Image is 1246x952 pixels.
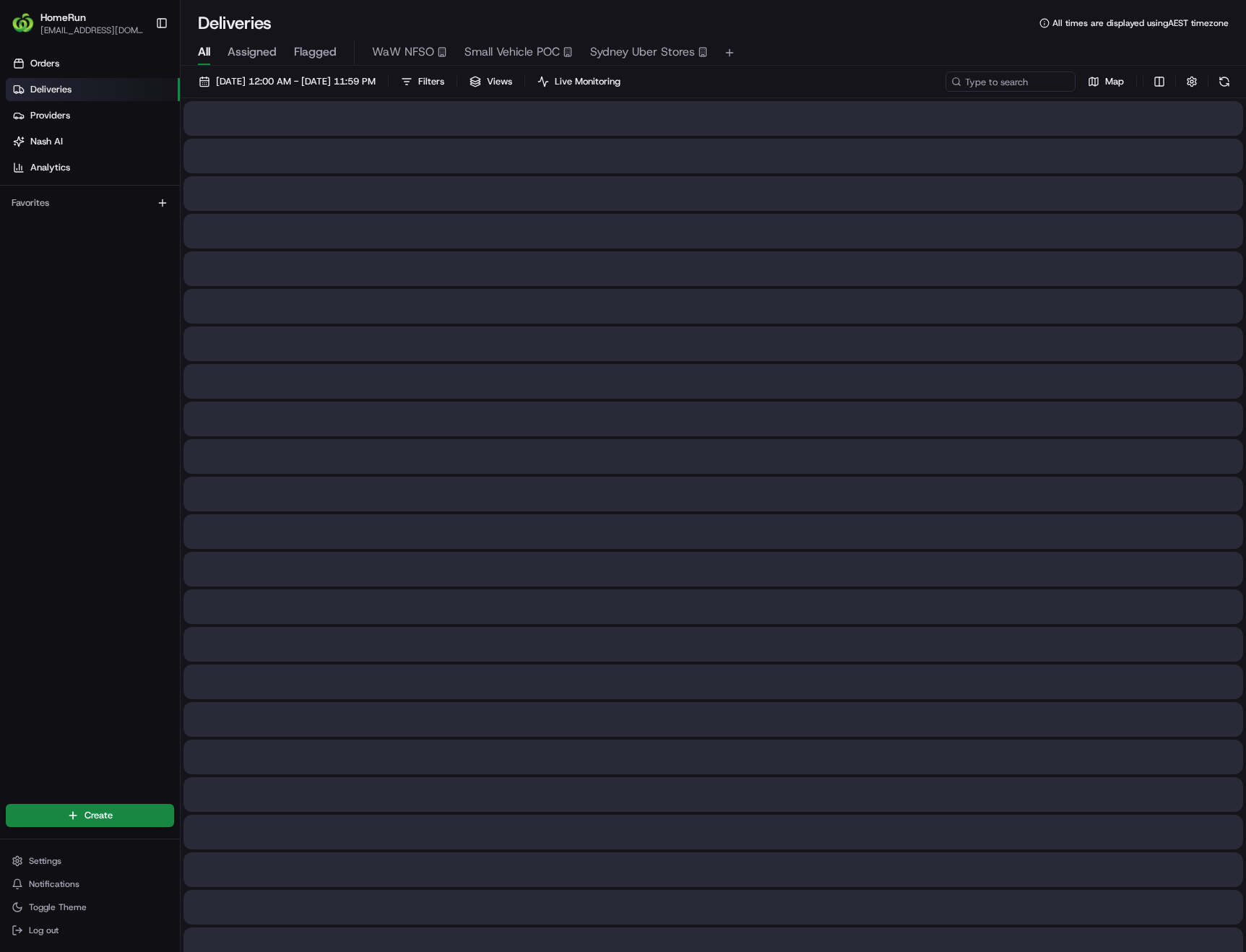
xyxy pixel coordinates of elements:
button: Settings [6,851,174,871]
button: Refresh [1214,72,1234,92]
button: Live Monitoring [531,72,627,92]
span: Log out [29,925,59,936]
button: HomeRun [40,10,86,25]
a: Providers [6,104,180,127]
button: Filters [394,72,451,92]
a: Deliveries [6,78,180,101]
span: [DATE] 12:00 AM - [DATE] 11:59 PM [216,75,376,88]
span: Notifications [29,878,79,890]
a: Orders [6,52,180,75]
span: Orders [30,57,59,70]
span: Create [85,809,113,822]
div: Favorites [6,191,174,215]
button: Log out [6,920,174,940]
button: Views [463,72,519,92]
a: Nash AI [6,130,180,153]
span: Deliveries [30,83,72,96]
span: All times are displayed using AEST timezone [1052,17,1229,29]
span: Filters [418,75,444,88]
button: Notifications [6,874,174,894]
span: Assigned [228,43,277,61]
span: WaW NFSO [372,43,434,61]
a: Analytics [6,156,180,179]
h1: Deliveries [198,12,272,35]
span: Analytics [30,161,70,174]
span: Flagged [294,43,337,61]
span: All [198,43,210,61]
img: HomeRun [12,12,35,35]
button: Create [6,804,174,827]
span: Toggle Theme [29,901,87,913]
button: [DATE] 12:00 AM - [DATE] 11:59 PM [192,72,382,92]
span: Small Vehicle POC [464,43,560,61]
span: Nash AI [30,135,63,148]
button: HomeRunHomeRun[EMAIL_ADDRESS][DOMAIN_NAME] [6,6,150,40]
span: Sydney Uber Stores [590,43,695,61]
span: Providers [30,109,70,122]
span: Views [487,75,512,88]
button: Toggle Theme [6,897,174,917]
span: Map [1105,75,1124,88]
button: Map [1081,72,1130,92]
span: Settings [29,855,61,867]
input: Type to search [946,72,1076,92]
span: Live Monitoring [555,75,620,88]
button: [EMAIL_ADDRESS][DOMAIN_NAME] [40,25,144,36]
